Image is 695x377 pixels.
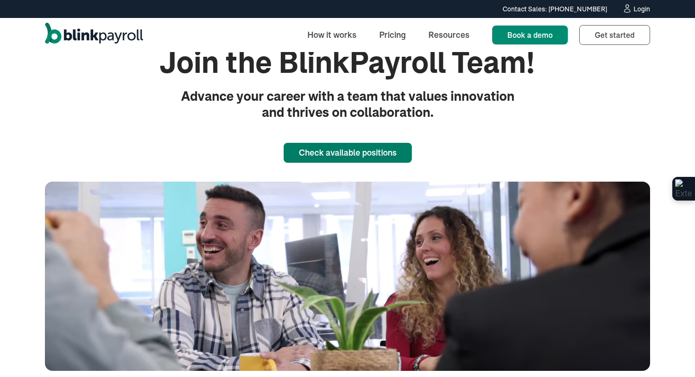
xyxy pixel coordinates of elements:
[675,179,692,198] img: Extension Icon
[45,23,143,47] a: home
[579,25,650,45] a: Get started
[634,6,650,12] div: Login
[507,30,553,40] span: Book a demo
[622,4,650,14] a: Login
[372,25,413,45] a: Pricing
[595,30,634,40] span: Get started
[166,88,529,120] p: Advance your career with a team that values innovation and thrives on collaboration.
[300,25,364,45] a: How it works
[503,4,607,14] div: Contact Sales: [PHONE_NUMBER]
[648,332,695,377] iframe: Chat Widget
[136,45,559,81] h1: Join the BlinkPayroll Team!
[421,25,477,45] a: Resources
[284,143,412,163] a: Check available positions
[492,26,568,44] a: Book a demo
